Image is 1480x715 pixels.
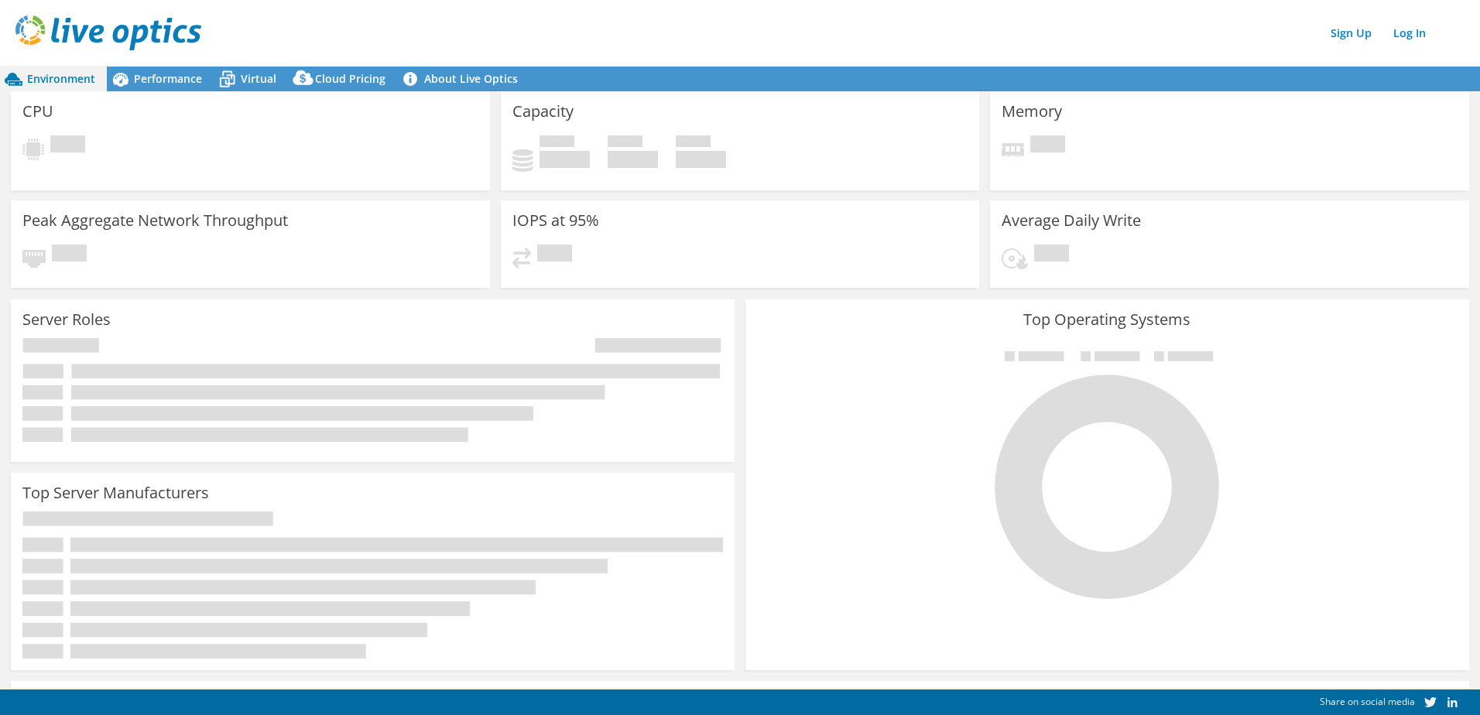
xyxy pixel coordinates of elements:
[397,67,529,91] a: About Live Optics
[676,151,726,168] h4: 0 GiB
[1002,212,1141,229] h3: Average Daily Write
[22,212,288,229] h3: Peak Aggregate Network Throughput
[608,151,658,168] h4: 0 GiB
[1002,103,1062,120] h3: Memory
[1386,22,1434,44] a: Log In
[512,212,599,229] h3: IOPS at 95%
[537,245,572,265] span: Pending
[50,135,85,156] span: Pending
[1320,695,1415,708] span: Share on social media
[22,311,111,328] h3: Server Roles
[134,71,202,86] span: Performance
[1030,135,1065,156] span: Pending
[27,71,95,86] span: Environment
[540,151,590,168] h4: 0 GiB
[540,135,574,151] span: Used
[608,135,642,151] span: Free
[22,484,209,501] h3: Top Server Manufacturers
[512,103,574,120] h3: Capacity
[676,135,711,151] span: Total
[241,71,276,86] span: Virtual
[52,245,87,265] span: Pending
[22,103,53,120] h3: CPU
[315,71,385,86] span: Cloud Pricing
[757,311,1458,328] h3: Top Operating Systems
[1323,22,1379,44] a: Sign Up
[1034,245,1069,265] span: Pending
[15,15,201,50] img: live_optics_svg.svg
